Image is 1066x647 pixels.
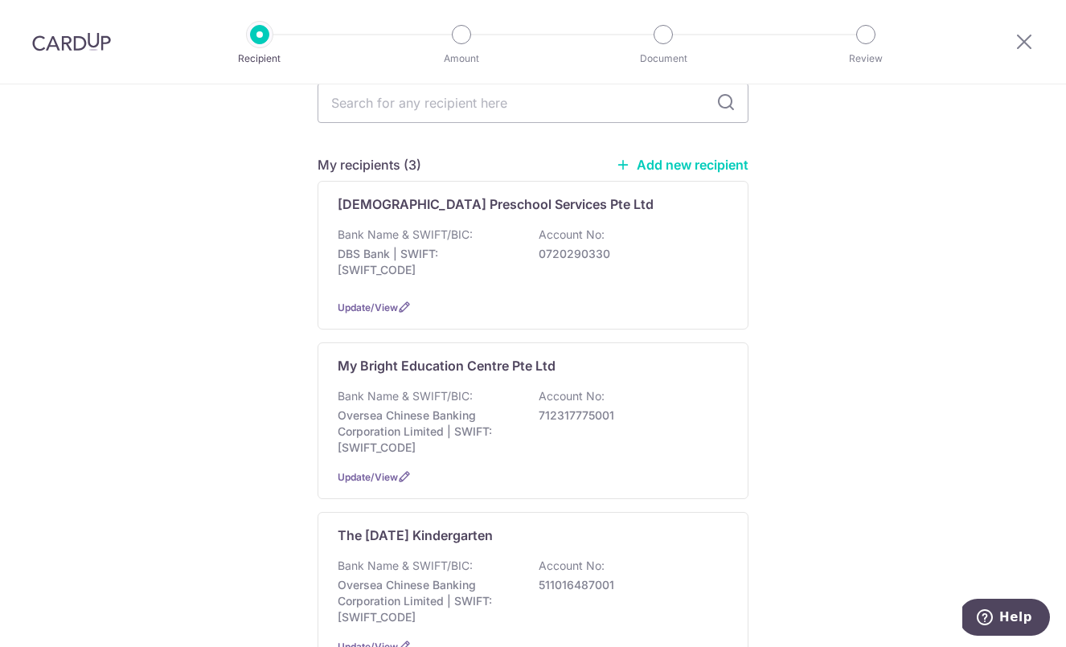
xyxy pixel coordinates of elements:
[200,51,319,67] p: Recipient
[604,51,723,67] p: Document
[338,227,473,243] p: Bank Name & SWIFT/BIC:
[338,577,518,625] p: Oversea Chinese Banking Corporation Limited | SWIFT: [SWIFT_CODE]
[806,51,925,67] p: Review
[962,599,1050,639] iframe: Opens a widget where you can find more information
[338,301,398,313] a: Update/View
[539,227,605,243] p: Account No:
[318,83,748,123] input: Search for any recipient here
[338,195,654,214] p: [DEMOGRAPHIC_DATA] Preschool Services Pte Ltd
[616,157,748,173] a: Add new recipient
[318,155,421,174] h5: My recipients (3)
[338,471,398,483] a: Update/View
[32,32,111,51] img: CardUp
[338,388,473,404] p: Bank Name & SWIFT/BIC:
[539,407,719,424] p: 712317775001
[539,577,719,593] p: 511016487001
[338,246,518,278] p: DBS Bank | SWIFT: [SWIFT_CODE]
[338,558,473,574] p: Bank Name & SWIFT/BIC:
[338,356,556,375] p: My Bright Education Centre Pte Ltd
[539,558,605,574] p: Account No:
[338,407,518,456] p: Oversea Chinese Banking Corporation Limited | SWIFT: [SWIFT_CODE]
[338,526,493,545] p: The [DATE] Kindergarten
[402,51,521,67] p: Amount
[539,246,719,262] p: 0720290330
[539,388,605,404] p: Account No:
